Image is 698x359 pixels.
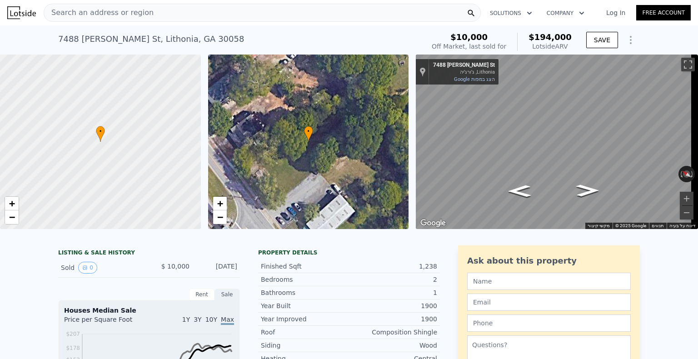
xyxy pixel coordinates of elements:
div: Year Built [261,301,349,310]
span: Search an address or region [44,7,154,18]
span: + [9,198,15,209]
div: Wood [349,341,437,350]
tspan: $207 [66,331,80,337]
div: Year Improved [261,314,349,324]
a: הצגת המיקום במפה [419,67,426,77]
div: 1 [349,288,437,297]
div: Composition Shingle [349,328,437,337]
div: • [96,126,105,142]
button: איפוס התצוגה [678,166,695,181]
img: Google [418,217,448,229]
span: • [304,127,313,135]
div: 1900 [349,314,437,324]
path: יש להתקדם לכיוון דרום מזרח, Conyers St [567,182,609,199]
span: $ 10,000 [161,263,189,270]
span: − [217,211,223,223]
button: Show Options [622,31,640,49]
button: SAVE [586,32,618,48]
div: Siding [261,341,349,350]
div: Houses Median Sale [64,306,234,315]
a: Log In [595,8,636,17]
button: View historical data [78,262,97,274]
div: Rent [189,289,214,300]
button: הגדלת התצוגה [680,192,693,205]
a: ‏פתיחת האזור הזה במפות Google (ייפתח חלון חדש) [418,217,448,229]
div: LISTING & SALE HISTORY [58,249,240,258]
div: מפה [416,55,698,229]
button: Solutions [483,5,539,21]
button: סיבוב בכיוון השעון [690,166,695,182]
span: • [96,127,105,135]
img: Lotside [7,6,36,19]
span: − [9,211,15,223]
a: ‏הצג במפות Google [454,76,495,82]
div: Bathrooms [261,288,349,297]
input: Email [467,294,631,311]
button: סיבוב נגד כיוון השעון [678,166,683,182]
div: Sale [214,289,240,300]
button: מקשי קיצור [588,223,610,229]
div: 1900 [349,301,437,310]
span: 10Y [205,316,217,323]
a: Free Account [636,5,691,20]
div: Roof [261,328,349,337]
span: 3Y [194,316,201,323]
div: 1,238 [349,262,437,271]
div: 2 [349,275,437,284]
div: Bedrooms [261,275,349,284]
button: הקטנת התצוגה [680,206,693,219]
div: • [304,126,313,142]
div: Price per Square Foot [64,315,149,329]
a: Zoom in [5,197,19,210]
div: Property details [258,249,440,256]
button: Company [539,5,592,21]
div: Lithonia, ג'ורג'יה [433,69,495,75]
span: + [217,198,223,209]
a: Zoom out [5,210,19,224]
a: Zoom in [213,197,227,210]
path: יש להתקדם לכיוון צפון מערב, Conyers St [499,182,541,200]
div: Sold [61,262,142,274]
input: Phone [467,314,631,332]
div: 7488 [PERSON_NAME] St [433,62,495,69]
div: Finished Sqft [261,262,349,271]
a: ‫תנאים (הקישור נפתח בכרטיסייה חדשה) [652,223,664,228]
span: © 2025 Google [615,223,646,228]
span: $194,000 [528,32,572,42]
div: Off Market, last sold for [432,42,506,51]
span: $10,000 [450,32,488,42]
span: 1Y [182,316,190,323]
div: 7488 [PERSON_NAME] St , Lithonia , GA 30058 [58,33,244,45]
div: Lotside ARV [528,42,572,51]
span: Max [221,316,234,325]
div: [DATE] [197,262,237,274]
a: Zoom out [213,210,227,224]
input: Name [467,273,631,290]
div: Ask about this property [467,254,631,267]
div: Street View [416,55,698,229]
a: דיווח על בעיה [669,223,695,228]
tspan: $178 [66,345,80,351]
button: החלפה של מצב תצוגה למסך מלא [681,58,695,71]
